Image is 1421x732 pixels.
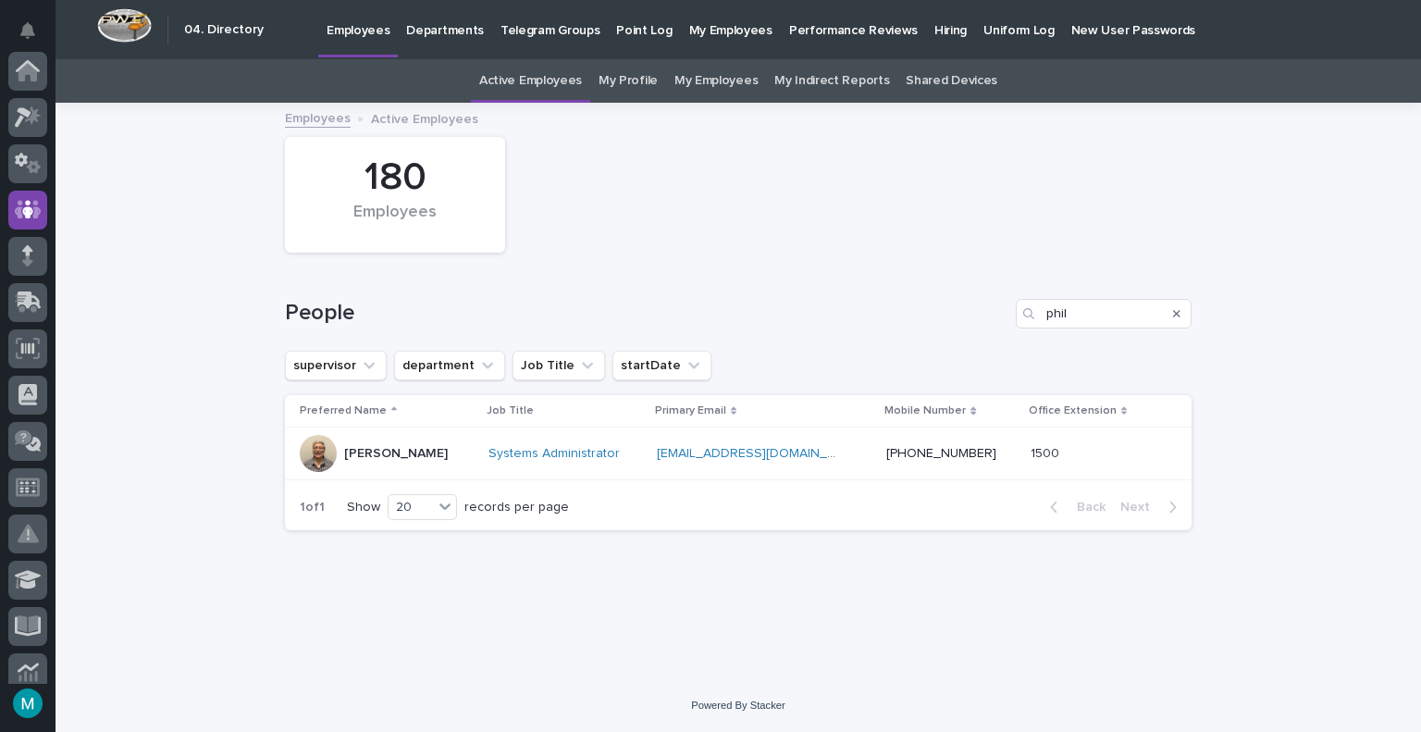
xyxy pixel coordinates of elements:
span: Next [1120,501,1161,514]
button: startDate [612,351,711,380]
div: Notifications [23,22,47,52]
a: [PHONE_NUMBER] [886,447,996,460]
span: Back [1066,501,1106,514]
h1: People [285,300,1008,327]
button: Next [1113,499,1192,515]
p: Show [347,500,380,515]
a: Shared Devices [906,59,997,103]
button: Notifications [8,11,47,50]
p: Active Employees [371,107,478,128]
p: Office Extension [1029,401,1117,421]
button: Back [1035,499,1113,515]
div: 180 [316,155,474,201]
a: Systems Administrator [488,446,620,462]
button: department [394,351,505,380]
p: [PERSON_NAME] [344,446,448,462]
p: Job Title [487,401,534,421]
a: Powered By Stacker [691,700,785,711]
p: Primary Email [655,401,726,421]
a: [EMAIL_ADDRESS][DOMAIN_NAME] [657,447,866,460]
a: Active Employees [479,59,582,103]
a: Employees [285,106,351,128]
div: 20 [389,498,433,517]
button: users-avatar [8,684,47,723]
a: My Profile [599,59,658,103]
p: 1500 [1031,442,1063,462]
p: records per page [464,500,569,515]
p: Preferred Name [300,401,387,421]
a: My Employees [674,59,758,103]
p: 1 of 1 [285,485,340,530]
button: Job Title [513,351,605,380]
p: Mobile Number [884,401,966,421]
h2: 04. Directory [184,22,264,38]
input: Search [1016,299,1192,329]
button: supervisor [285,351,387,380]
img: Workspace Logo [97,8,152,43]
div: Employees [316,203,474,242]
a: My Indirect Reports [774,59,889,103]
tr: [PERSON_NAME]Systems Administrator [EMAIL_ADDRESS][DOMAIN_NAME] [PHONE_NUMBER]15001500 [285,428,1192,480]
